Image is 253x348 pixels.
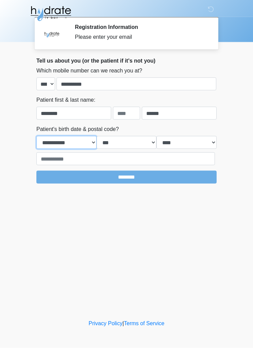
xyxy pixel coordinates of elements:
[41,24,62,44] img: Agent Avatar
[36,96,95,104] label: Patient first & last name:
[89,320,123,326] a: Privacy Policy
[36,67,142,75] label: Which mobile number can we reach you at?
[124,320,164,326] a: Terms of Service
[36,57,217,64] h2: Tell us about you (or the patient if it's not you)
[36,125,119,133] label: Patient's birth date & postal code?
[122,320,124,326] a: |
[30,5,72,22] img: Hydrate IV Bar - Glendale Logo
[75,33,206,41] div: Please enter your email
